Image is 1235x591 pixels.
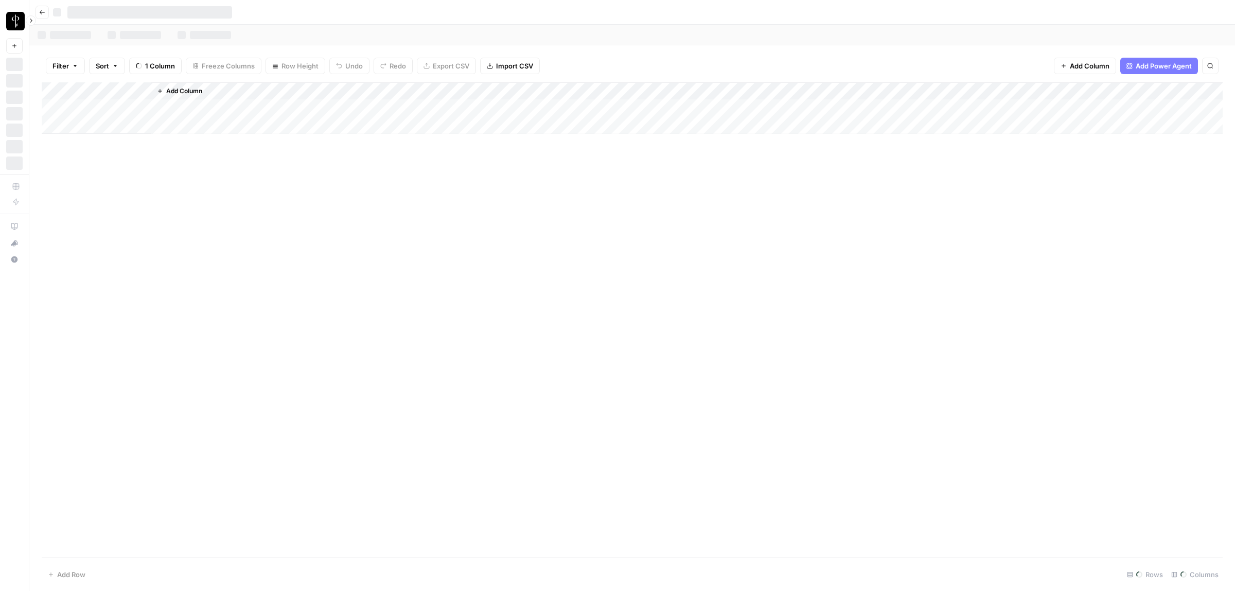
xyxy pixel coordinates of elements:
[374,58,413,74] button: Redo
[89,58,125,74] button: Sort
[52,61,69,71] span: Filter
[42,566,92,583] button: Add Row
[1136,61,1192,71] span: Add Power Agent
[202,61,255,71] span: Freeze Columns
[6,251,23,268] button: Help + Support
[266,58,325,74] button: Row Height
[1123,566,1167,583] div: Rows
[57,569,85,580] span: Add Row
[1167,566,1223,583] div: Columns
[153,84,206,98] button: Add Column
[46,58,85,74] button: Filter
[1054,58,1116,74] button: Add Column
[1070,61,1109,71] span: Add Column
[496,61,533,71] span: Import CSV
[390,61,406,71] span: Redo
[433,61,469,71] span: Export CSV
[6,235,23,251] button: What's new?
[7,235,22,251] div: What's new?
[345,61,363,71] span: Undo
[6,12,25,30] img: LP Production Workloads Logo
[145,61,175,71] span: 1 Column
[480,58,540,74] button: Import CSV
[417,58,476,74] button: Export CSV
[96,61,109,71] span: Sort
[166,86,202,96] span: Add Column
[129,58,182,74] button: 1 Column
[6,8,23,34] button: Workspace: LP Production Workloads
[329,58,369,74] button: Undo
[186,58,261,74] button: Freeze Columns
[6,218,23,235] a: AirOps Academy
[1120,58,1198,74] button: Add Power Agent
[281,61,319,71] span: Row Height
